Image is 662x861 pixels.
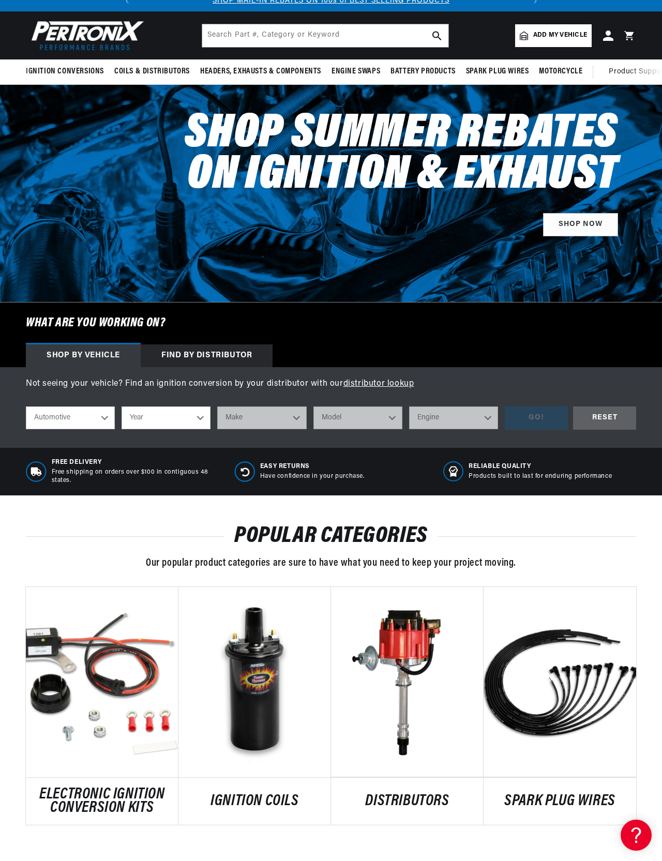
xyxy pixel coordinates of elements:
[515,24,592,47] a: Add my vehicle
[313,406,402,429] select: Model
[332,66,380,77] span: Engine Swaps
[195,59,326,84] summary: Headers, Exhausts & Components
[26,344,141,367] div: Shop by vehicle
[26,377,636,391] p: Not seeing your vehicle? Find an ignition conversion by your distributor with our
[26,526,636,546] h2: POPULAR CATEGORIES
[122,406,210,429] select: Year
[469,462,612,471] span: RELIABLE QUALITY
[178,795,331,808] a: IGNITION COILS
[141,344,273,367] div: Find by Distributor
[109,59,195,84] summary: Coils & Distributors
[573,406,636,430] div: RESET
[26,59,109,84] summary: Ignition Conversions
[202,24,448,47] input: Search Part #, Category or Keyword
[114,66,190,77] span: Coils & Distributors
[52,468,219,486] p: Free shipping on orders over $100 in contiguous 48 states.
[217,406,306,429] select: Make
[260,462,365,471] span: Easy Returns
[26,66,104,77] span: Ignition Conversions
[484,795,636,808] a: SPARK PLUG WIRES
[260,472,365,481] p: Have confidence in your purchase.
[200,66,321,77] span: Headers, Exhausts & Components
[539,66,582,77] span: Motorcycle
[185,114,618,197] h2: Shop Summer Rebates on Ignition & Exhaust
[543,213,618,236] a: SHOP NOW
[426,24,448,47] button: search button
[26,788,178,814] a: ELECTRONIC IGNITION CONVERSION KITS
[52,458,219,467] span: Free Delivery
[26,18,145,53] img: Pertronix
[466,66,529,77] span: Spark Plug Wires
[390,66,456,77] span: Battery Products
[409,406,498,429] select: Engine
[469,472,612,481] p: Products built to last for enduring performance
[343,380,414,388] a: distributor lookup
[534,59,588,84] summary: Motorcycle
[461,59,534,84] summary: Spark Plug Wires
[146,558,516,568] span: Our popular product categories are sure to have what you need to keep your project moving.
[26,406,115,429] select: Ride Type
[326,59,385,84] summary: Engine Swaps
[385,59,461,84] summary: Battery Products
[533,31,587,40] span: Add my vehicle
[331,795,484,808] a: DISTRIBUTORS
